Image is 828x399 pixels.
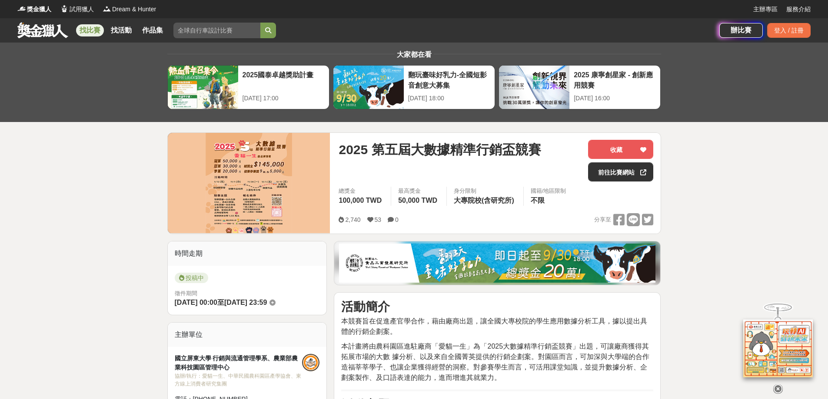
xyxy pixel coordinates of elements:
span: 試用獵人 [70,5,94,14]
a: 作品集 [139,24,166,36]
a: Logo試用獵人 [60,5,94,14]
div: 翻玩臺味好乳力-全國短影音創意大募集 [408,70,490,89]
span: 本競賽旨在促進產官學合作，藉由廠商出題，讓全國大專校院的學生應用數據分析工具，據以提出具體的行銷企劃案。 [341,317,647,335]
a: 翻玩臺味好乳力-全國短影音創意大募集[DATE] 18:00 [333,65,495,109]
img: Logo [60,4,69,13]
span: 50,000 TWD [398,197,437,204]
span: 徵件期間 [175,290,197,297]
div: [DATE] 16:00 [574,94,656,103]
span: 2,740 [345,216,360,223]
span: 大家都在看 [395,51,434,58]
div: 協辦/執行： 愛貓一生、中華民國農科園區產學協會、東方線上消費者研究集團 [175,372,303,388]
a: 找活動 [107,24,135,36]
div: 國籍/地區限制 [531,187,566,195]
div: 2025 康寧創星家 - 創新應用競賽 [574,70,656,89]
span: 2025 第五屆大數據精準行銷盃競賽 [339,140,541,159]
span: Dream & Hunter [112,5,156,14]
span: 至 [217,299,224,306]
span: 0 [395,216,399,223]
img: d2146d9a-e6f6-4337-9592-8cefde37ba6b.png [743,320,813,377]
div: [DATE] 18:00 [408,94,490,103]
div: 2025國泰卓越獎助計畫 [243,70,325,89]
a: 2025 康寧創星家 - 創新應用競賽[DATE] 16:00 [499,65,661,109]
span: 100,000 TWD [339,197,382,204]
img: Logo [17,4,26,13]
span: 大專院校(含研究所) [454,197,514,204]
a: Logo獎金獵人 [17,5,51,14]
div: 國立屏東大學 行銷與流通管理學系、農業部農業科技園區管理中心 [175,354,303,372]
img: Logo [103,4,111,13]
div: 時間走期 [168,241,327,266]
button: 收藏 [588,140,653,159]
div: 主辦單位 [168,323,327,347]
a: 辦比賽 [719,23,763,38]
span: 總獎金 [339,187,384,195]
span: [DATE] 00:00 [175,299,217,306]
strong: 活動簡介 [341,300,390,313]
a: 找比賽 [76,24,104,36]
span: 投稿中 [175,273,208,283]
a: LogoDream & Hunter [103,5,156,14]
span: [DATE] 23:59 [224,299,267,306]
a: 前往比賽網站 [588,162,653,181]
a: 2025國泰卓越獎助計畫[DATE] 17:00 [167,65,329,109]
img: Cover Image [168,133,330,233]
span: 獎金獵人 [27,5,51,14]
a: 主辦專區 [753,5,778,14]
img: 1c81a89c-c1b3-4fd6-9c6e-7d29d79abef5.jpg [339,244,655,283]
input: 全球自行車設計比賽 [173,23,260,38]
span: 不限 [531,197,545,204]
div: 登入 / 註冊 [767,23,811,38]
div: [DATE] 17:00 [243,94,325,103]
span: 本計畫將由農科園區進駐廠商「愛貓一生」為「2025大數據精準行銷盃競賽」出題，可讓廠商獲得其拓展市場的大數 據分析、以及來自全國菁英提供的行銷企劃案。對園區而言，可加深與大學端的合作造福莘莘學子... [341,343,649,381]
span: 53 [375,216,382,223]
a: 服務介紹 [786,5,811,14]
span: 最高獎金 [398,187,439,195]
div: 身分限制 [454,187,516,195]
span: 分享至 [594,213,611,226]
